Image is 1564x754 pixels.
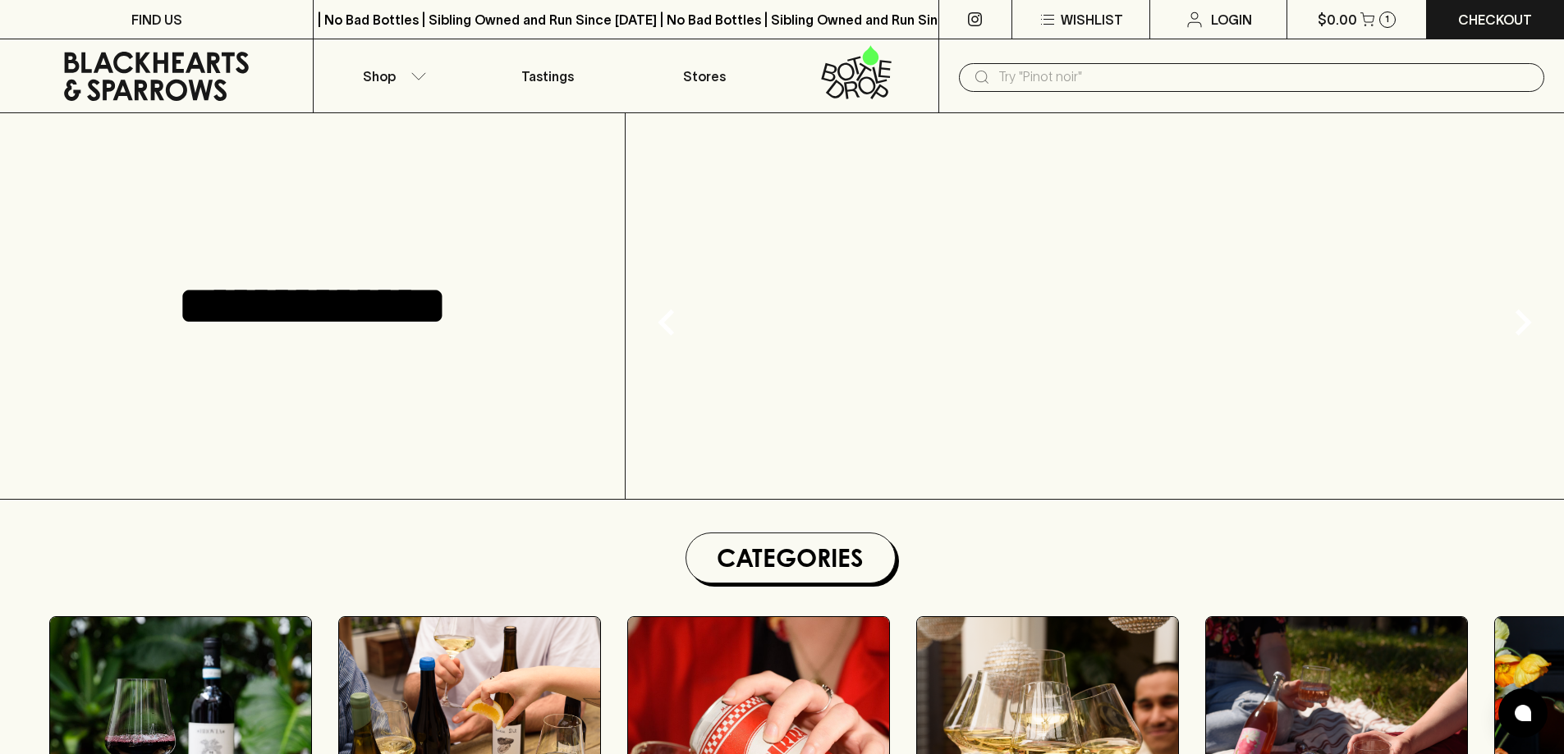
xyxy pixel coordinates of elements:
input: Try "Pinot noir" [998,64,1531,90]
img: bubble-icon [1515,705,1531,721]
button: Next [1490,290,1556,355]
a: Stores [626,39,782,112]
button: Previous [634,290,699,355]
p: FIND US [131,10,182,30]
img: gif;base64,R0lGODlhAQABAAAAACH5BAEKAAEALAAAAAABAAEAAAICTAEAOw== [626,113,1564,499]
p: Stores [683,66,726,86]
h1: Categories [693,540,888,576]
p: 1 [1385,15,1389,24]
a: Tastings [470,39,626,112]
p: Login [1211,10,1252,30]
p: Wishlist [1061,10,1123,30]
p: Checkout [1458,10,1532,30]
p: $0.00 [1318,10,1357,30]
p: Tastings [521,66,574,86]
button: Shop [314,39,470,112]
p: Shop [363,66,396,86]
